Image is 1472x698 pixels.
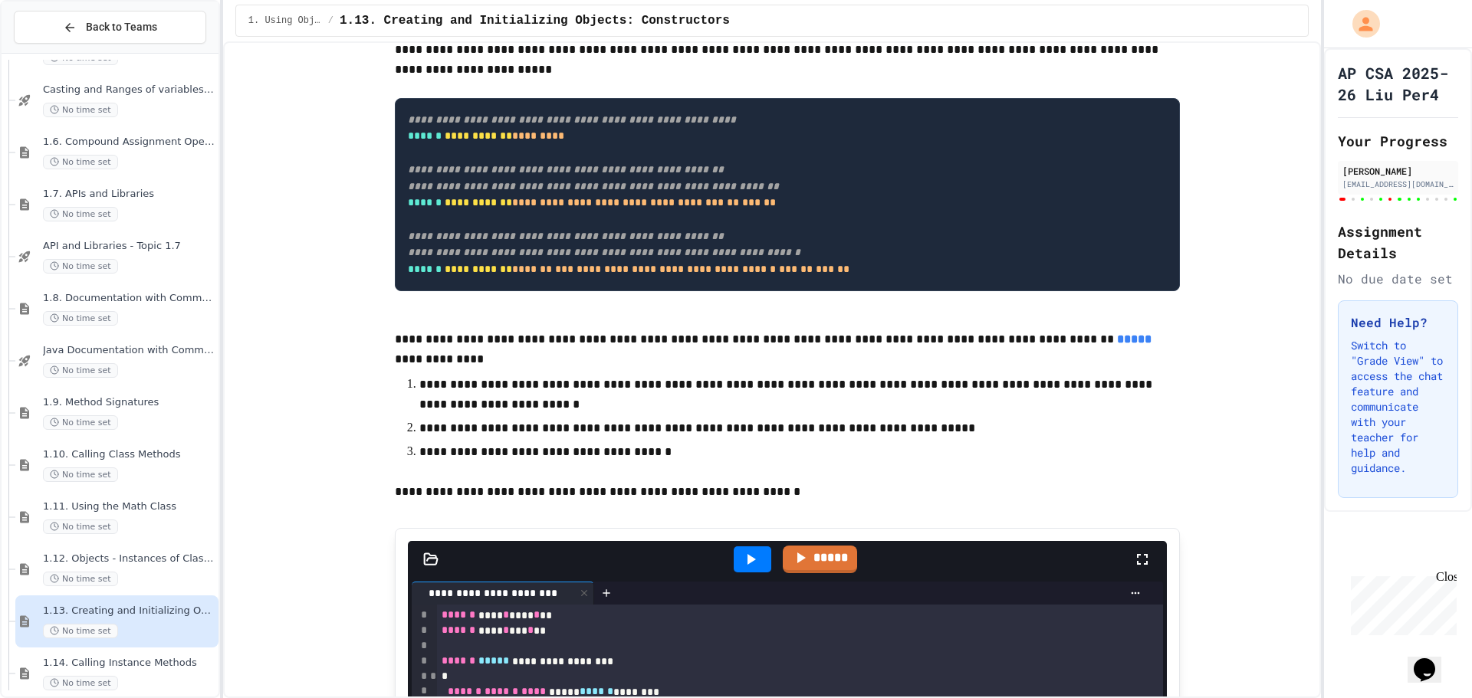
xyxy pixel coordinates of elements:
[43,188,215,201] span: 1.7. APIs and Libraries
[43,207,118,221] span: No time set
[43,500,215,513] span: 1.11. Using the Math Class
[43,292,215,305] span: 1.8. Documentation with Comments and Preconditions
[43,103,118,117] span: No time set
[43,415,118,430] span: No time set
[43,448,215,461] span: 1.10. Calling Class Methods
[340,11,730,30] span: 1.13. Creating and Initializing Objects: Constructors
[1336,6,1384,41] div: My Account
[43,624,118,638] span: No time set
[43,136,215,149] span: 1.6. Compound Assignment Operators
[1408,637,1457,683] iframe: chat widget
[43,363,118,378] span: No time set
[43,552,215,565] span: 1.12. Objects - Instances of Classes
[1345,570,1457,635] iframe: chat widget
[1338,130,1458,152] h2: Your Progress
[1351,313,1445,332] h3: Need Help?
[6,6,106,97] div: Chat with us now!Close
[86,19,157,35] span: Back to Teams
[43,467,118,482] span: No time set
[43,519,118,534] span: No time set
[43,605,215,618] span: 1.13. Creating and Initializing Objects: Constructors
[1351,338,1445,476] p: Switch to "Grade View" to access the chat feature and communicate with your teacher for help and ...
[1342,179,1454,190] div: [EMAIL_ADDRESS][DOMAIN_NAME]
[248,15,322,27] span: 1. Using Objects and Methods
[1338,62,1458,105] h1: AP CSA 2025-26 Liu Per4
[43,311,118,326] span: No time set
[43,396,215,409] span: 1.9. Method Signatures
[43,84,215,97] span: Casting and Ranges of variables - Quiz
[43,676,118,690] span: No time set
[43,572,118,586] span: No time set
[328,15,333,27] span: /
[43,155,118,169] span: No time set
[43,344,215,357] span: Java Documentation with Comments - Topic 1.8
[43,657,215,670] span: 1.14. Calling Instance Methods
[1338,270,1458,288] div: No due date set
[1338,221,1458,264] h2: Assignment Details
[14,11,206,44] button: Back to Teams
[1342,164,1454,178] div: [PERSON_NAME]
[43,259,118,274] span: No time set
[43,240,215,253] span: API and Libraries - Topic 1.7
